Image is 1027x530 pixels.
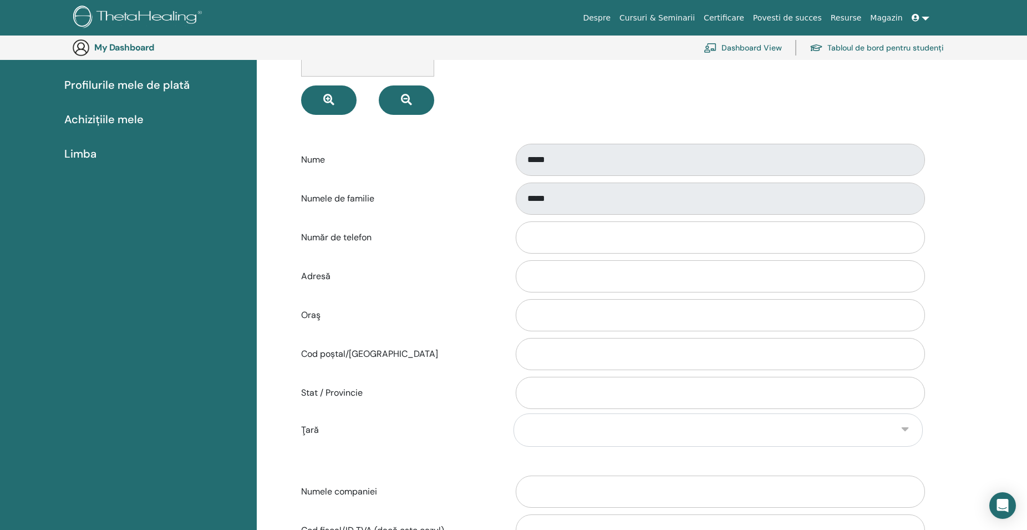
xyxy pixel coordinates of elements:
a: Certificare [699,8,749,28]
img: logo.png [73,6,206,31]
a: Dashboard View [704,36,782,60]
label: Stat / Provincie [293,382,506,403]
img: generic-user-icon.jpg [72,39,90,57]
a: Magazin [866,8,907,28]
a: Cursuri & Seminarii [615,8,699,28]
label: Număr de telefon [293,227,506,248]
label: Oraş [293,305,506,326]
span: Achizițiile mele [64,111,144,128]
a: Resurse [826,8,866,28]
label: Ţară [293,420,506,441]
a: Despre [578,8,615,28]
span: Profilurile mele de plată [64,77,190,93]
label: Numele de familie [293,188,506,209]
h3: My Dashboard [94,42,205,53]
label: Cod poștal/[GEOGRAPHIC_DATA] [293,344,506,365]
div: Open Intercom Messenger [989,492,1016,519]
img: graduation-cap.svg [810,43,823,53]
a: Tabloul de bord pentru studenți [810,36,944,60]
img: chalkboard-teacher.svg [704,43,717,53]
label: Adresă [293,266,506,287]
a: Povesti de succes [749,8,826,28]
label: Nume [293,149,506,170]
span: Limba [64,145,96,162]
label: Numele companiei [293,481,506,502]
